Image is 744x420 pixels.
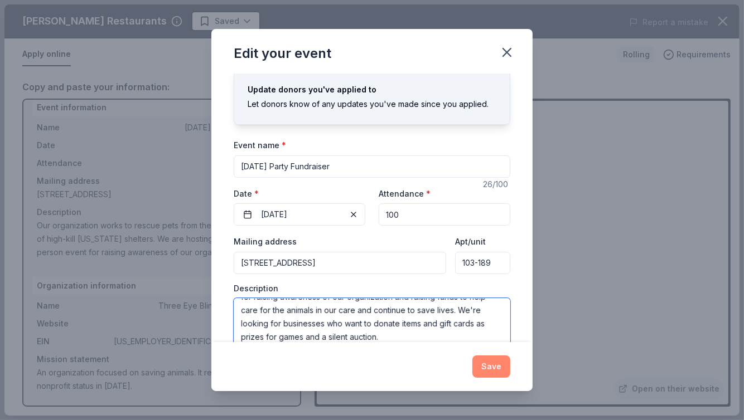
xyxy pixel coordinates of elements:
[483,178,510,191] div: 26 /100
[455,252,510,274] input: #
[248,83,496,96] div: Update donors you've applied to
[234,140,286,151] label: Event name
[234,283,278,294] label: Description
[234,45,331,62] div: Edit your event
[472,355,510,378] button: Save
[379,203,510,226] input: 20
[379,188,431,199] label: Attendance
[234,188,365,199] label: Date
[234,155,510,178] input: Spring Fundraiser
[234,236,297,247] label: Mailing address
[234,252,446,274] input: Enter a US address
[455,236,486,247] label: Apt/unit
[234,298,510,348] textarea: Our organization works to rescue pets from the euthanasia lists of high-kill [US_STATE] shelters....
[248,97,496,111] div: Let donors know of any updates you've made since you applied.
[234,203,365,226] button: [DATE]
